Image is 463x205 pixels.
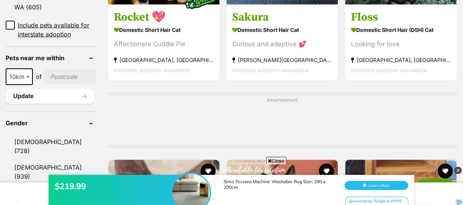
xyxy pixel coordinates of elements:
[351,24,451,35] strong: Domestic Short Hair (DSH) Cat
[172,14,210,52] img: $219.99
[114,55,214,65] strong: [GEOGRAPHIC_DATA], [GEOGRAPHIC_DATA]
[6,159,96,184] a: [DEMOGRAPHIC_DATA] (939)
[45,70,96,84] input: postcode
[351,55,451,65] strong: [GEOGRAPHIC_DATA], [GEOGRAPHIC_DATA]
[232,67,309,73] span: Interstate adoption unavailable
[114,39,214,49] div: Affectionate Cuddle Pie
[114,67,190,73] span: Interstate adoption unavailable
[232,10,332,24] h3: Sakura
[6,68,33,85] span: 10km
[114,10,214,24] h3: Rocket 💖
[6,55,96,61] header: Pets near me within
[6,134,96,159] a: [DEMOGRAPHIC_DATA] (728)
[6,120,96,126] header: Gender
[351,10,451,24] h3: Floss
[145,106,420,140] iframe: Advertisement
[6,89,94,104] button: Update
[351,39,451,49] div: Looking for love
[36,72,42,81] span: of
[6,71,32,82] span: 10km
[232,39,332,49] div: Curious and adaptive 💕
[108,4,219,80] a: Rocket 💖 Domestic Short Hair Cat Affectionate Cuddle Pie [GEOGRAPHIC_DATA], [GEOGRAPHIC_DATA] Int...
[351,67,428,73] span: Interstate adoption unavailable
[232,24,332,35] strong: Domestic Short Hair Cat
[232,55,332,65] strong: [PERSON_NAME][GEOGRAPHIC_DATA], [GEOGRAPHIC_DATA]
[107,93,457,148] div: Advertisement
[18,21,96,39] span: Include pets available for interstate adoption
[6,21,96,39] a: Include pets available for interstate adoption
[454,167,462,174] img: close_grey_3x.png
[345,21,408,30] button: Learn More
[266,157,287,164] span: Close
[227,4,338,80] a: Sakura Domestic Short Hair Cat Curious and adaptive 💕 [PERSON_NAME][GEOGRAPHIC_DATA], [GEOGRAPHIC...
[345,4,457,80] a: Floss Domestic Short Hair (DSH) Cat Looking for love [GEOGRAPHIC_DATA], [GEOGRAPHIC_DATA] Interst...
[114,24,214,35] strong: Domestic Short Hair Cat
[345,37,408,46] div: Sponsored by Temple & [PERSON_NAME]
[55,21,175,32] div: $219.99
[224,19,337,30] div: Simo Tessara Machine Washable Rug Size: 290 x 200cm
